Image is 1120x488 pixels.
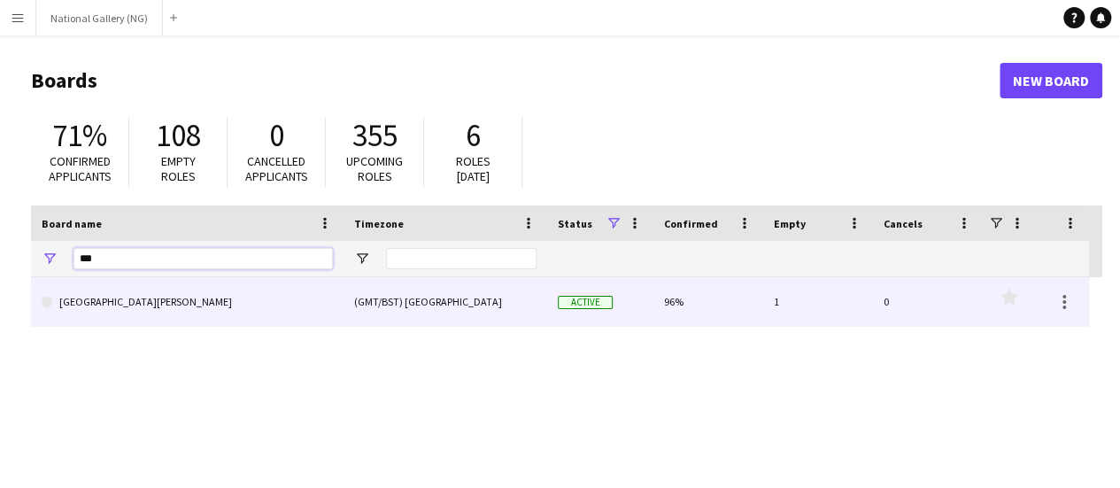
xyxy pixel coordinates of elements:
[558,296,613,309] span: Active
[653,277,763,326] div: 96%
[873,277,983,326] div: 0
[49,153,112,184] span: Confirmed applicants
[42,277,333,327] a: [GEOGRAPHIC_DATA][PERSON_NAME]
[558,217,592,230] span: Status
[456,153,490,184] span: Roles [DATE]
[352,116,398,155] span: 355
[269,116,284,155] span: 0
[161,153,196,184] span: Empty roles
[31,67,1000,94] h1: Boards
[466,116,481,155] span: 6
[884,217,923,230] span: Cancels
[245,153,308,184] span: Cancelled applicants
[1000,63,1102,98] a: New Board
[36,1,163,35] button: National Gallery (NG)
[354,251,370,267] button: Open Filter Menu
[156,116,201,155] span: 108
[386,248,537,269] input: Timezone Filter Input
[344,277,547,326] div: (GMT/BST) [GEOGRAPHIC_DATA]
[774,217,806,230] span: Empty
[664,217,718,230] span: Confirmed
[42,251,58,267] button: Open Filter Menu
[346,153,403,184] span: Upcoming roles
[52,116,107,155] span: 71%
[763,277,873,326] div: 1
[73,248,333,269] input: Board name Filter Input
[42,217,102,230] span: Board name
[354,217,404,230] span: Timezone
